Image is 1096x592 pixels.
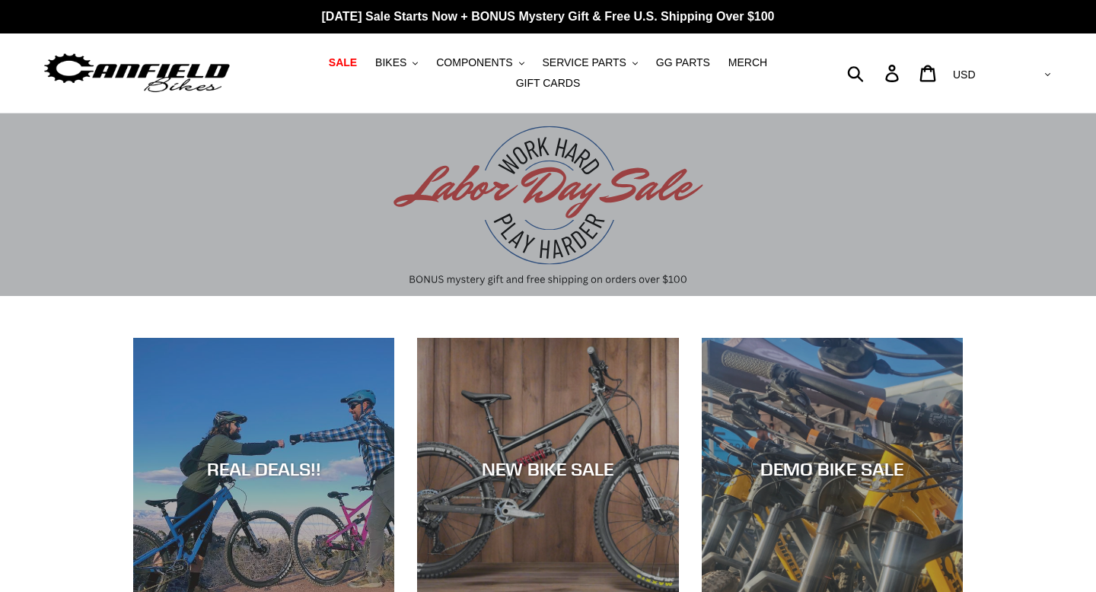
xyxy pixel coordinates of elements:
[321,53,365,73] a: SALE
[728,56,767,69] span: MERCH
[133,457,394,479] div: REAL DEALS!!
[542,56,626,69] span: SERVICE PARTS
[375,56,406,69] span: BIKES
[702,457,963,479] div: DEMO BIKE SALE
[436,56,512,69] span: COMPONENTS
[855,56,894,90] input: Search
[329,56,357,69] span: SALE
[429,53,531,73] button: COMPONENTS
[656,56,710,69] span: GG PARTS
[368,53,425,73] button: BIKES
[648,53,718,73] a: GG PARTS
[534,53,645,73] button: SERVICE PARTS
[417,457,678,479] div: NEW BIKE SALE
[516,77,581,90] span: GIFT CARDS
[42,49,232,97] img: Canfield Bikes
[721,53,775,73] a: MERCH
[508,73,588,94] a: GIFT CARDS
